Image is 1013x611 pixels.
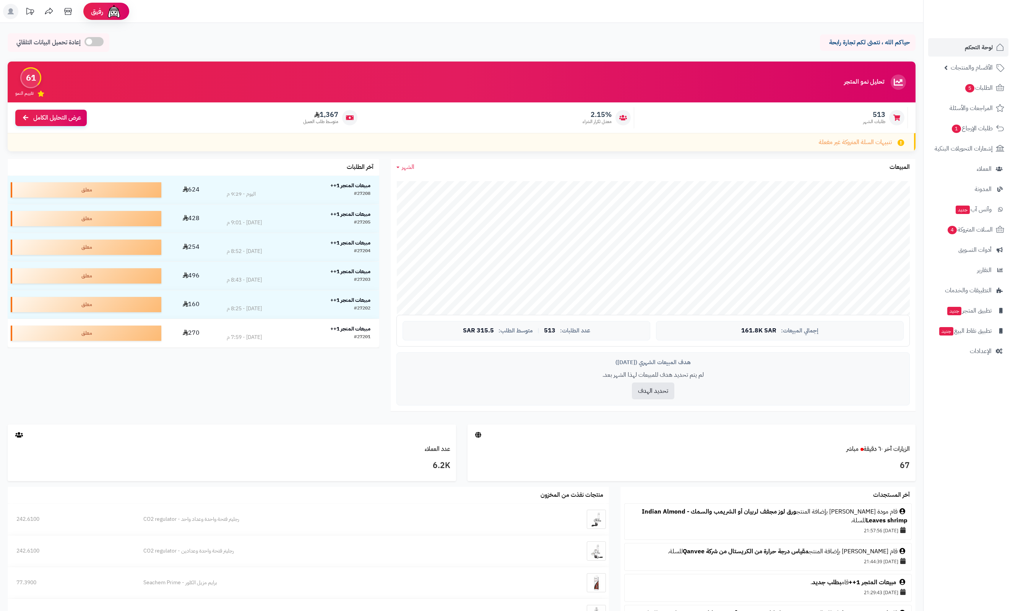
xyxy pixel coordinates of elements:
[935,143,993,154] span: إشعارات التحويلات البنكية
[354,276,370,284] div: #27203
[863,118,885,125] span: طلبات الشهر
[964,83,993,93] span: الطلبات
[498,327,533,334] span: متوسط الطلب:
[587,541,606,561] img: رجليتر فتحة واحدة وعدادين - CO2 regulator
[970,346,992,357] span: الإعدادات
[965,42,993,53] span: لوحة التحكم
[164,319,218,347] td: 270
[330,239,370,247] strong: مبيعات المتجر 1++
[945,285,992,296] span: التطبيقات والخدمات
[938,326,992,336] span: تطبيق نقاط البيع
[951,62,993,73] span: الأقسام والمنتجات
[632,382,674,399] button: تحديد الهدف
[628,578,907,587] div: قام .
[956,206,970,214] span: جديد
[544,327,555,334] span: 513
[977,164,992,174] span: العملاء
[846,444,859,454] small: مباشر
[741,327,776,334] span: 161.8K SAR
[403,358,904,366] div: هدف المبيعات الشهري ([DATE])
[628,556,907,567] div: [DATE] 21:44:39
[583,118,612,125] span: معدل تكرار الشراء
[143,579,521,587] div: برايم مزيل الكلور - Seachem Prime
[683,547,809,556] a: مقياس درجة حرارة من الكريستال من شركة Qanvee
[812,578,841,587] a: بطلب جديد
[16,547,126,555] div: 242.6100
[928,160,1008,178] a: العملاء
[947,224,993,235] span: السلات المتروكة
[863,110,885,119] span: 513
[403,371,904,379] p: لم يتم تحديد هدف للمبيعات لهذا الشهر بعد.
[642,507,907,525] a: ورق لوز مجفف لربيان أو الشريمب والسمك - Indian Almond Leaves shrimp
[975,184,992,194] span: المدونة
[164,204,218,233] td: 428
[463,327,494,334] span: 315.5 SAR
[946,305,992,316] span: تطبيق المتجر
[16,515,126,523] div: 242.6100
[819,138,892,147] span: تنبيهات السلة المتروكة غير مفعلة
[473,459,910,472] h3: 67
[587,573,606,592] img: برايم مزيل الكلور - Seachem Prime
[91,7,103,16] span: رفيق
[354,334,370,341] div: #27201
[951,123,993,134] span: طلبات الإرجاع
[16,38,81,47] span: إعادة تحميل البيانات التلقائي
[950,103,993,113] span: المراجعات والأسئلة
[928,342,1008,360] a: الإعدادات
[890,164,910,171] h3: المبيعات
[354,190,370,198] div: #27208
[330,296,370,304] strong: مبيعات المتجر 1++
[583,110,612,119] span: 2.15%
[11,182,161,198] div: معلق
[928,322,1008,340] a: تطبيق نقاط البيعجديد
[947,307,961,315] span: جديد
[227,305,262,313] div: [DATE] - 8:25 م
[955,204,992,215] span: وآتس آب
[541,492,603,499] h3: منتجات نفذت من المخزون
[227,219,262,227] div: [DATE] - 9:01 م
[15,110,87,126] a: عرض التحليل الكامل
[628,507,907,525] div: قام مودة [PERSON_NAME] بإضافة المنتج للسلة.
[402,162,414,172] span: الشهر
[928,241,1008,259] a: أدوات التسويق
[227,248,262,255] div: [DATE] - 8:52 م
[781,327,818,334] span: إجمالي المبيعات:
[164,176,218,204] td: 624
[873,492,910,499] h3: آخر المستجدات
[928,38,1008,57] a: لوحة التحكم
[628,525,907,536] div: [DATE] 21:57:56
[15,90,34,97] span: تقييم النمو
[354,248,370,255] div: #27204
[928,281,1008,300] a: التطبيقات والخدمات
[227,276,262,284] div: [DATE] - 8:43 م
[11,268,161,284] div: معلق
[958,245,992,255] span: أدوات التسويق
[106,4,122,19] img: ai-face.png
[928,301,1008,320] a: تطبيق المتجرجديد
[537,328,539,334] span: |
[844,79,884,86] h3: تحليل نمو المتجر
[330,267,370,276] strong: مبيعات المتجر 1++
[965,84,974,92] span: 5
[330,210,370,218] strong: مبيعات المتجر 1++
[952,125,961,133] span: 1
[939,327,953,335] span: جديد
[928,180,1008,198] a: المدونة
[347,164,373,171] h3: آخر الطلبات
[330,325,370,333] strong: مبيعات المتجر 1++
[164,262,218,290] td: 496
[846,444,910,454] a: الزيارات آخر ٦٠ دقيقةمباشر
[928,200,1008,219] a: وآتس آبجديد
[143,547,521,555] div: رجليتر فتحة واحدة وعدادين - CO2 regulator
[587,510,606,529] img: رجليتر فتحة واحدة وعداد واحد - CO2 regulator
[11,240,161,255] div: معلق
[928,99,1008,117] a: المراجعات والأسئلة
[928,261,1008,279] a: التقارير
[143,515,521,523] div: رجليتر فتحة واحدة وعداد واحد - CO2 regulator
[227,334,262,341] div: [DATE] - 7:59 م
[11,211,161,226] div: معلق
[560,327,590,334] span: عدد الطلبات:
[227,190,256,198] div: اليوم - 9:29 م
[11,297,161,312] div: معلق
[164,290,218,319] td: 160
